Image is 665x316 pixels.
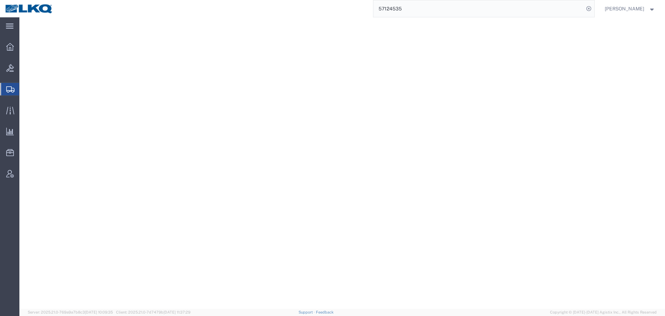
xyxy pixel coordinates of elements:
a: Support [299,310,316,314]
input: Search for shipment number, reference number [373,0,584,17]
iframe: FS Legacy Container [19,17,665,309]
span: [DATE] 11:37:29 [163,310,190,314]
span: Client: 2025.21.0-7d7479b [116,310,190,314]
span: Copyright © [DATE]-[DATE] Agistix Inc., All Rights Reserved [550,309,657,315]
span: Server: 2025.21.0-769a9a7b8c3 [28,310,113,314]
img: logo [5,3,53,14]
button: [PERSON_NAME] [604,5,656,13]
span: [DATE] 10:09:35 [85,310,113,314]
span: Rajasheker Reddy [605,5,644,12]
a: Feedback [316,310,334,314]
